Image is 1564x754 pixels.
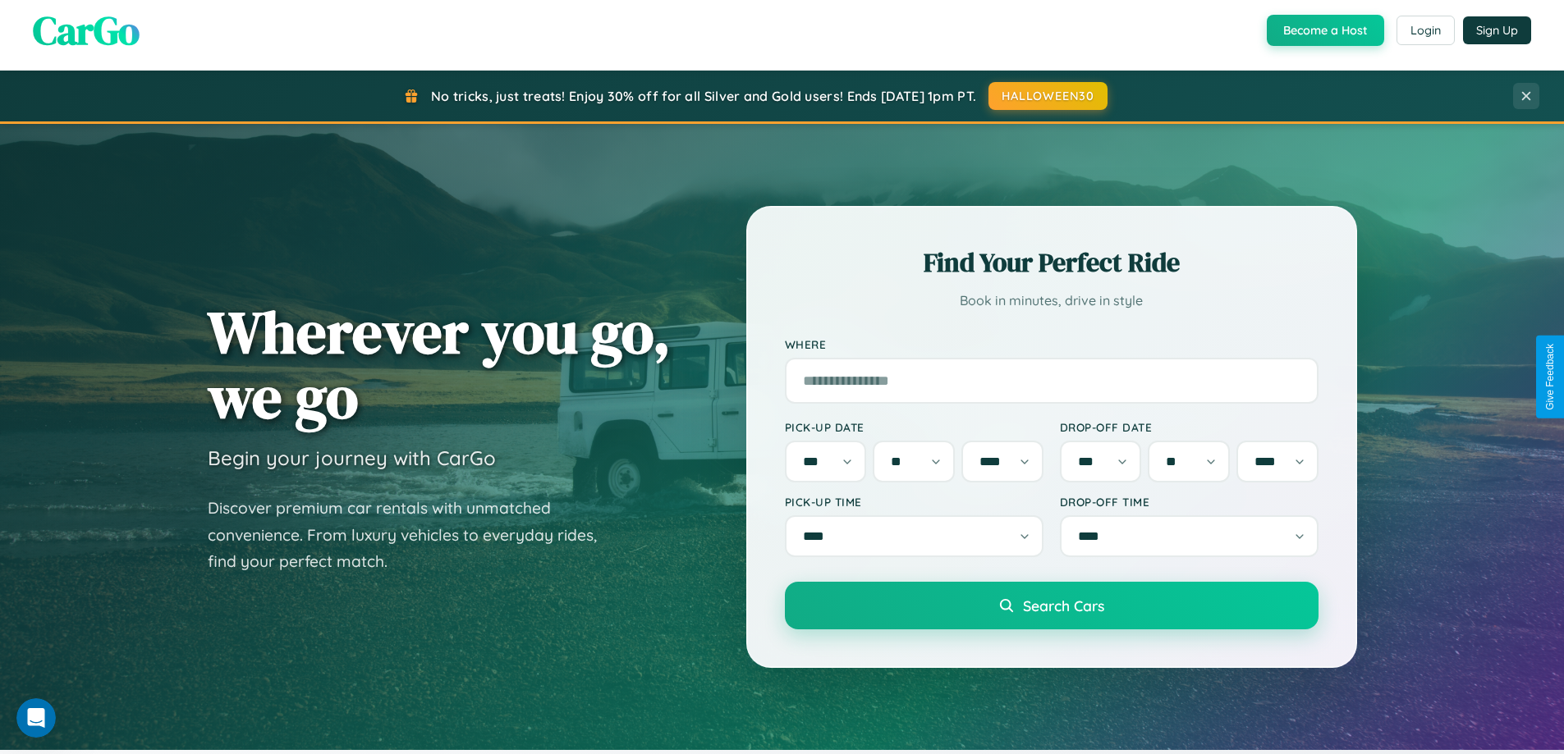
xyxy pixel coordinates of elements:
button: Search Cars [785,582,1319,629]
span: CarGo [33,3,140,57]
button: Become a Host [1267,15,1384,46]
label: Drop-off Date [1060,420,1319,434]
label: Pick-up Time [785,495,1043,509]
label: Pick-up Date [785,420,1043,434]
span: No tricks, just treats! Enjoy 30% off for all Silver and Gold users! Ends [DATE] 1pm PT. [431,88,976,104]
p: Book in minutes, drive in style [785,289,1319,313]
iframe: Intercom live chat [16,698,56,738]
p: Discover premium car rentals with unmatched convenience. From luxury vehicles to everyday rides, ... [208,495,618,575]
span: Search Cars [1023,596,1104,615]
div: Give Feedback [1544,344,1556,410]
h3: Begin your journey with CarGo [208,446,496,470]
button: Login [1397,16,1455,45]
label: Where [785,337,1319,351]
button: Sign Up [1463,16,1531,44]
h2: Find Your Perfect Ride [785,244,1319,281]
label: Drop-off Time [1060,495,1319,509]
button: HALLOWEEN30 [988,82,1108,110]
h1: Wherever you go, we go [208,299,671,429]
